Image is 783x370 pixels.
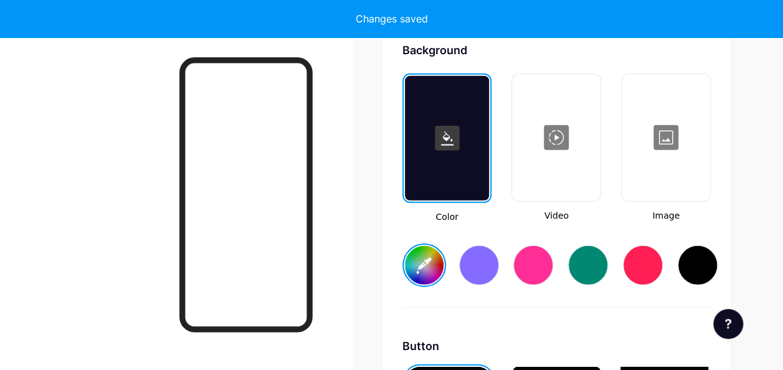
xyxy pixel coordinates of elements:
span: Image [621,209,711,222]
div: Changes saved [356,11,428,26]
div: Background [402,42,711,59]
span: Video [511,209,601,222]
span: Color [402,211,492,224]
div: Button [402,338,711,354]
